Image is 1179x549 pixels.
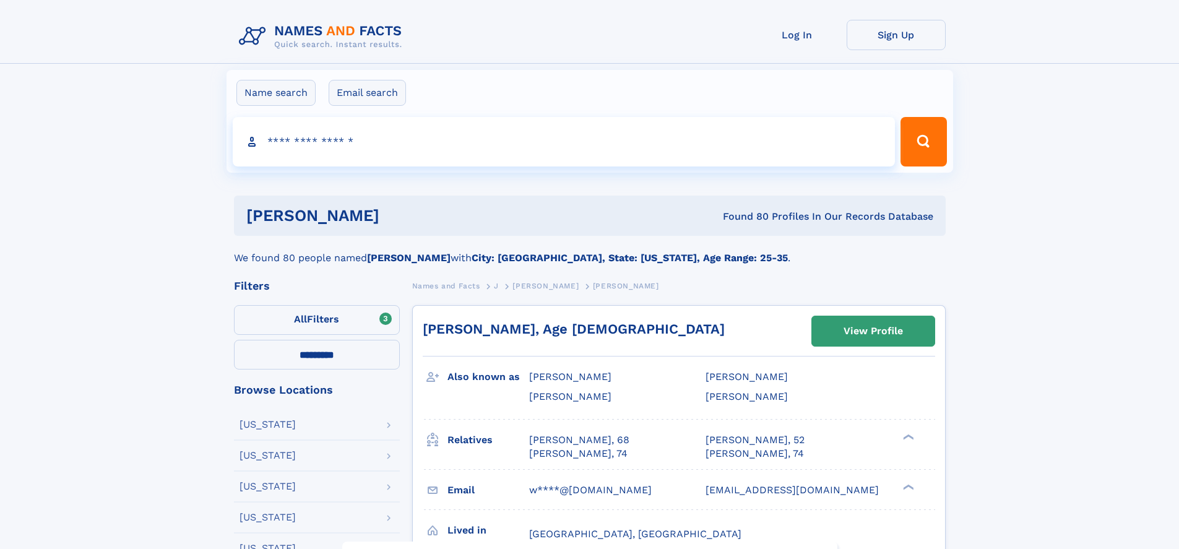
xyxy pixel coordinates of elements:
span: [GEOGRAPHIC_DATA], [GEOGRAPHIC_DATA] [529,528,741,540]
label: Email search [329,80,406,106]
button: Search Button [900,117,946,166]
div: ❯ [900,483,915,491]
div: Browse Locations [234,384,400,396]
span: All [294,313,307,325]
a: [PERSON_NAME] [512,278,579,293]
span: J [494,282,499,290]
div: Filters [234,280,400,292]
div: [US_STATE] [240,451,296,460]
span: [PERSON_NAME] [529,391,611,402]
a: [PERSON_NAME], 74 [529,447,628,460]
h3: Relatives [447,430,529,451]
label: Name search [236,80,316,106]
div: ❯ [900,433,915,441]
a: [PERSON_NAME], Age [DEMOGRAPHIC_DATA] [423,321,725,337]
span: [PERSON_NAME] [593,282,659,290]
span: [PERSON_NAME] [706,391,788,402]
div: Found 80 Profiles In Our Records Database [551,210,933,223]
h3: Also known as [447,366,529,387]
h1: [PERSON_NAME] [246,208,551,223]
span: [PERSON_NAME] [706,371,788,383]
img: Logo Names and Facts [234,20,412,53]
input: search input [233,117,896,166]
b: City: [GEOGRAPHIC_DATA], State: [US_STATE], Age Range: 25-35 [472,252,788,264]
div: View Profile [844,317,903,345]
a: Log In [748,20,847,50]
b: [PERSON_NAME] [367,252,451,264]
span: [EMAIL_ADDRESS][DOMAIN_NAME] [706,484,879,496]
div: [US_STATE] [240,482,296,491]
a: J [494,278,499,293]
label: Filters [234,305,400,335]
span: [PERSON_NAME] [512,282,579,290]
div: [US_STATE] [240,512,296,522]
h3: Email [447,480,529,501]
h3: Lived in [447,520,529,541]
a: View Profile [812,316,935,346]
div: [US_STATE] [240,420,296,430]
a: [PERSON_NAME], 74 [706,447,804,460]
div: We found 80 people named with . [234,236,946,266]
span: [PERSON_NAME] [529,371,611,383]
a: [PERSON_NAME], 52 [706,433,805,447]
a: [PERSON_NAME], 68 [529,433,629,447]
a: Sign Up [847,20,946,50]
a: Names and Facts [412,278,480,293]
